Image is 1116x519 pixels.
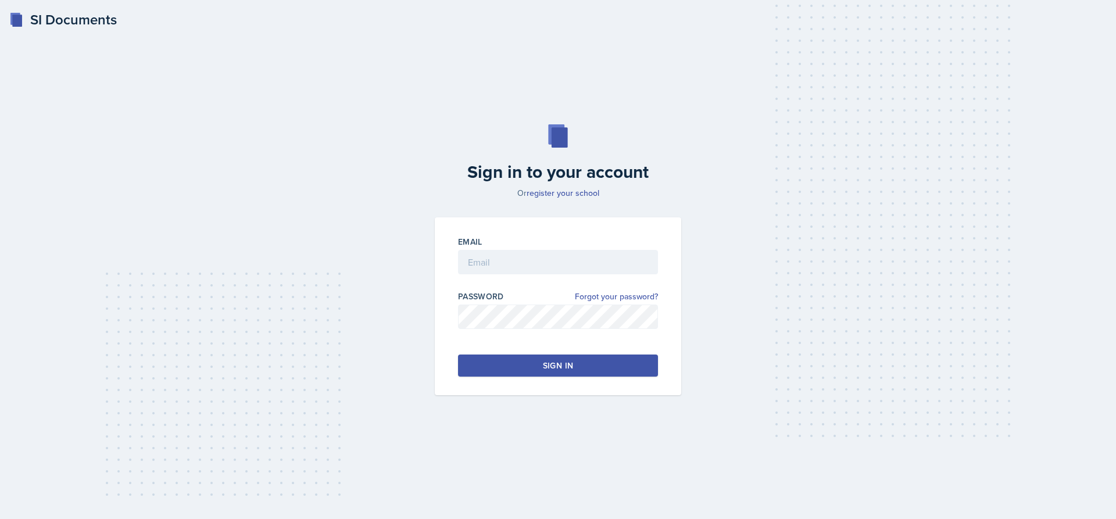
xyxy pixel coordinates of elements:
p: Or [428,187,688,199]
input: Email [458,250,658,274]
a: register your school [527,187,599,199]
a: Forgot your password? [575,291,658,303]
a: SI Documents [9,9,117,30]
h2: Sign in to your account [428,162,688,182]
label: Email [458,236,482,248]
label: Password [458,291,504,302]
button: Sign in [458,355,658,377]
div: Sign in [543,360,573,371]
